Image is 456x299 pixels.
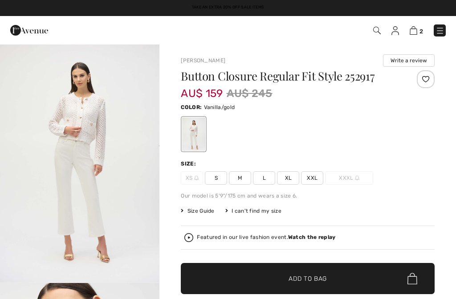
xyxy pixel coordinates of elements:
span: AU$ 245 [227,85,273,101]
strong: Watch the replay [288,234,336,240]
span: Add to Bag [289,274,327,283]
a: [PERSON_NAME] [181,57,225,64]
a: 2 [410,25,423,36]
span: XS [181,171,203,185]
img: ring-m.svg [355,176,359,180]
span: Size Guide [181,207,214,215]
span: Vanilla/gold [204,104,235,110]
span: Color: [181,104,202,110]
a: 1ère Avenue [10,25,48,34]
img: Watch the replay [184,233,193,242]
div: Size: [181,160,198,168]
img: Shopping Bag [410,26,417,35]
img: 1ère Avenue [10,21,48,39]
div: Vanilla/gold [182,117,205,151]
span: 2 [419,28,423,35]
img: Menu [436,26,444,35]
img: My Info [391,26,399,35]
div: Featured in our live fashion event. [197,234,335,240]
span: XXXL [325,171,373,185]
button: Write a review [383,54,435,67]
iframe: Opens a widget where you can find more information [399,272,447,295]
div: I can't find my size [225,207,281,215]
button: Add to Bag [181,263,435,294]
span: XXL [301,171,323,185]
a: Take an Extra 20% Off Sale Items [192,5,265,9]
span: S [205,171,227,185]
h1: Button Closure Regular Fit Style 252917 [181,70,392,82]
span: XL [277,171,299,185]
div: Our model is 5'9"/175 cm and wears a size 6. [181,192,435,200]
span: AU$ 159 [181,78,223,100]
img: ring-m.svg [194,176,199,180]
span: M [229,171,251,185]
span: L [253,171,275,185]
img: Search [373,27,381,34]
